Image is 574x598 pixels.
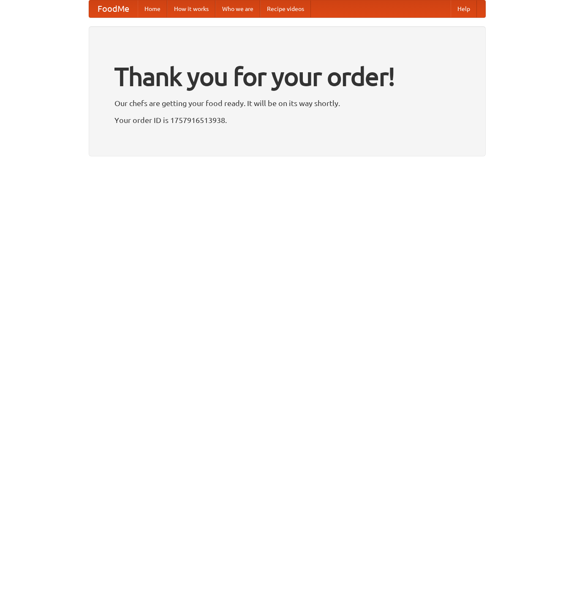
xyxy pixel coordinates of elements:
a: Home [138,0,167,17]
a: Recipe videos [260,0,311,17]
a: Who we are [215,0,260,17]
h1: Thank you for your order! [114,56,460,97]
p: Our chefs are getting your food ready. It will be on its way shortly. [114,97,460,109]
a: FoodMe [89,0,138,17]
p: Your order ID is 1757916513938. [114,114,460,126]
a: How it works [167,0,215,17]
a: Help [451,0,477,17]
